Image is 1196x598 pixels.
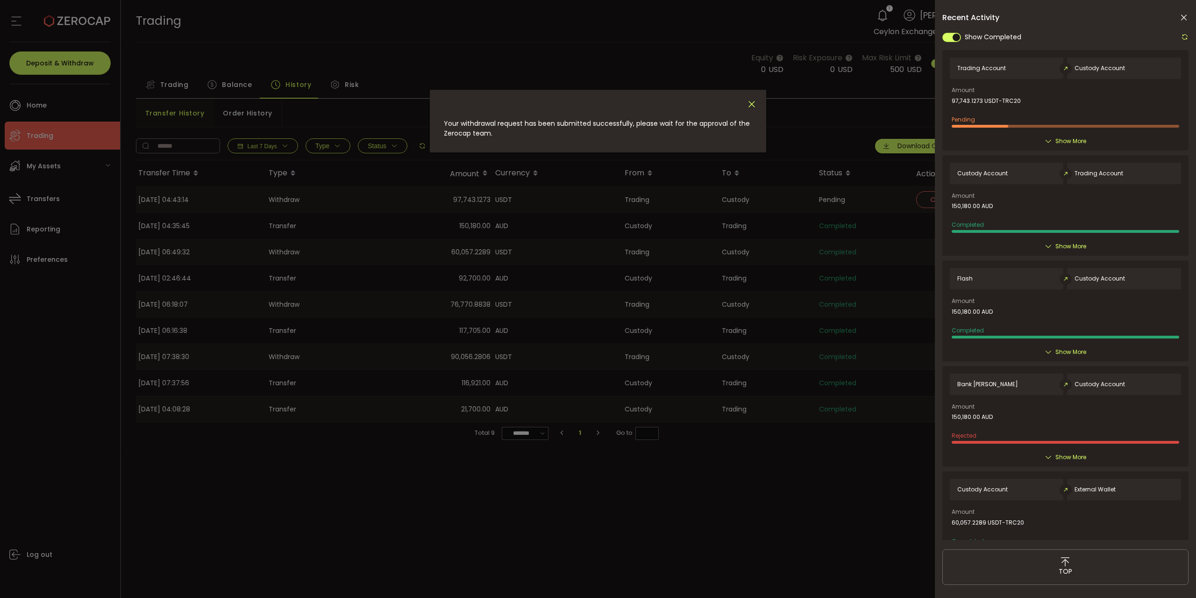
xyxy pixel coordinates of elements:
[965,32,1021,42] span: Show Completed
[1075,275,1125,282] span: Custody Account
[1055,453,1086,462] span: Show More
[957,486,1008,493] span: Custody Account
[957,65,1006,72] span: Trading Account
[1055,347,1086,357] span: Show More
[957,170,1008,177] span: Custody Account
[952,432,976,439] span: Rejected
[952,509,975,515] span: Amount
[952,326,984,334] span: Completed
[952,115,975,123] span: Pending
[952,309,993,315] span: 150,180.00 AUD
[444,119,750,138] span: Your withdrawal request has been submitted successfully, please wait for the approval of the Zero...
[1075,170,1123,177] span: Trading Account
[1075,65,1125,72] span: Custody Account
[957,275,973,282] span: Flash
[942,14,999,22] span: Recent Activity
[952,537,984,545] span: Completed
[952,87,975,93] span: Amount
[1075,486,1116,493] span: External Wallet
[952,221,984,229] span: Completed
[952,98,1021,104] span: 97,743.1273 USDT-TRC20
[952,193,975,199] span: Amount
[430,90,766,152] div: dialog
[952,519,1024,526] span: 60,057.2289 USDT-TRC20
[1075,381,1125,388] span: Custody Account
[1055,137,1086,146] span: Show More
[1059,567,1072,576] span: TOP
[952,404,975,410] span: Amount
[1149,553,1196,598] iframe: Chat Widget
[957,381,1018,388] span: Bank [PERSON_NAME]
[747,99,757,110] button: Close
[1055,242,1086,251] span: Show More
[952,203,993,209] span: 150,180.00 AUD
[952,414,993,420] span: 150,180.00 AUD
[952,298,975,304] span: Amount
